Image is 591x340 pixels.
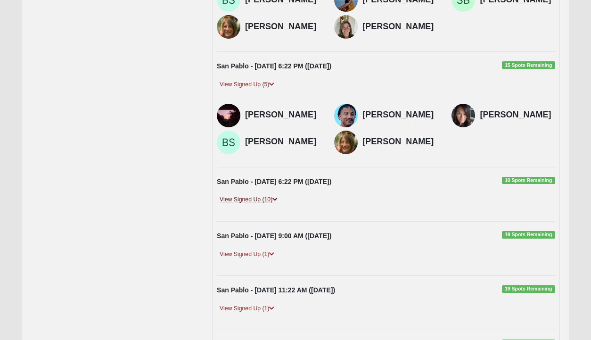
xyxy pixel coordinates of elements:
[362,22,437,32] h4: [PERSON_NAME]
[502,285,555,293] span: 19 Spots Remaining
[502,61,555,69] span: 15 Spots Remaining
[245,110,320,120] h4: [PERSON_NAME]
[217,249,277,259] a: View Signed Up (1)
[217,104,240,127] img: Sharon Withrow
[217,178,331,185] strong: San Pablo - [DATE] 6:22 PM ([DATE])
[217,80,277,90] a: View Signed Up (5)
[217,62,331,70] strong: San Pablo - [DATE] 6:22 PM ([DATE])
[217,15,240,39] img: Alyssa Hullinger
[334,15,358,39] img: Mari Lopez
[217,304,277,314] a: View Signed Up (1)
[217,131,240,154] img: Brian Shubert
[362,110,437,120] h4: [PERSON_NAME]
[217,232,331,240] strong: San Pablo - [DATE] 9:00 AM ([DATE])
[217,195,280,205] a: View Signed Up (10)
[334,131,358,154] img: Alyssa Hullinger
[480,110,555,120] h4: [PERSON_NAME]
[502,231,555,239] span: 19 Spots Remaining
[245,22,320,32] h4: [PERSON_NAME]
[451,104,475,127] img: Amy Butler
[334,104,358,127] img: Drew Smith
[245,137,320,147] h4: [PERSON_NAME]
[362,137,437,147] h4: [PERSON_NAME]
[502,177,555,184] span: 10 Spots Remaining
[217,286,335,294] strong: San Pablo - [DATE] 11:22 AM ([DATE])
